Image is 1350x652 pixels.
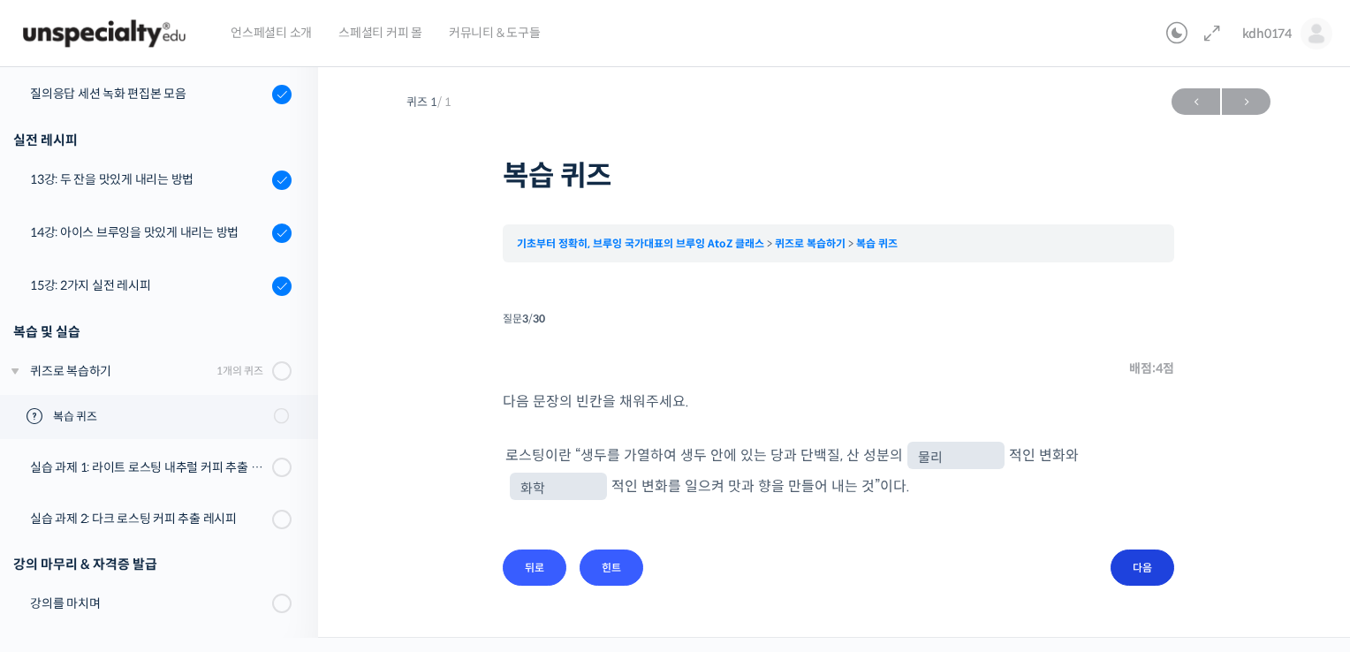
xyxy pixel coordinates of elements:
[1172,90,1220,114] span: ←
[503,307,1174,330] div: 질문 /
[503,392,689,411] span: 다음 문장의 빈칸을 채워주세요.
[30,594,267,613] div: 강의를 마치며
[1156,360,1163,376] span: 4
[406,96,451,108] span: 퀴즈 1
[228,505,339,550] a: 설정
[53,408,262,426] span: 복습 퀴즈
[216,362,263,379] div: 1개의 퀴즈
[1172,88,1220,115] a: ←이전
[775,237,846,250] a: 퀴즈로 복습하기
[30,361,211,381] div: 퀴즈로 복습하기
[13,128,292,152] div: 실전 레시피
[505,446,580,465] span: 로스팅이란 “
[522,312,528,325] span: 3
[30,170,267,189] div: 13강: 두 잔을 맛있게 내리는 방법
[30,223,267,242] div: 14강: 아이스 브루잉을 맛있게 내리는 방법
[5,505,117,550] a: 홈
[117,505,228,550] a: 대화
[437,95,451,110] span: / 1
[1111,550,1174,586] input: 다음
[13,320,292,344] div: 복습 및 실습
[580,550,643,586] input: 힌트
[503,159,1174,193] h1: 복습 퀴즈
[1222,88,1270,115] a: 다음→
[856,237,898,250] a: 복습 퀴즈
[30,276,267,295] div: 15강: 2가지 실전 레시피
[162,533,183,547] span: 대화
[273,532,294,546] span: 설정
[1242,26,1292,42] span: kdh0174
[56,532,66,546] span: 홈
[30,509,267,528] div: 실습 과제 2: 다크 로스팅 커피 추출 레시피
[13,552,292,576] div: 강의 마무리 & 자격증 발급
[30,458,267,477] div: 실습 과제 1: 라이트 로스팅 내추럴 커피 추출 레시피
[517,237,764,250] a: 기초부터 정확히, 브루잉 국가대표의 브루잉 AtoZ 클래스
[503,550,566,586] input: 뒤로
[1129,357,1174,381] span: 배점: 점
[533,312,545,325] span: 30
[505,440,1172,502] p: 생두를 가열하여 생두 안에 있는 당과 단백질, 산 성분의 적인 변화와 적인 변화를 일으켜 맛과 향을 만들어 내는 것”이다.
[1222,90,1270,114] span: →
[30,84,267,103] div: 질의응답 세션 녹화 편집본 모음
